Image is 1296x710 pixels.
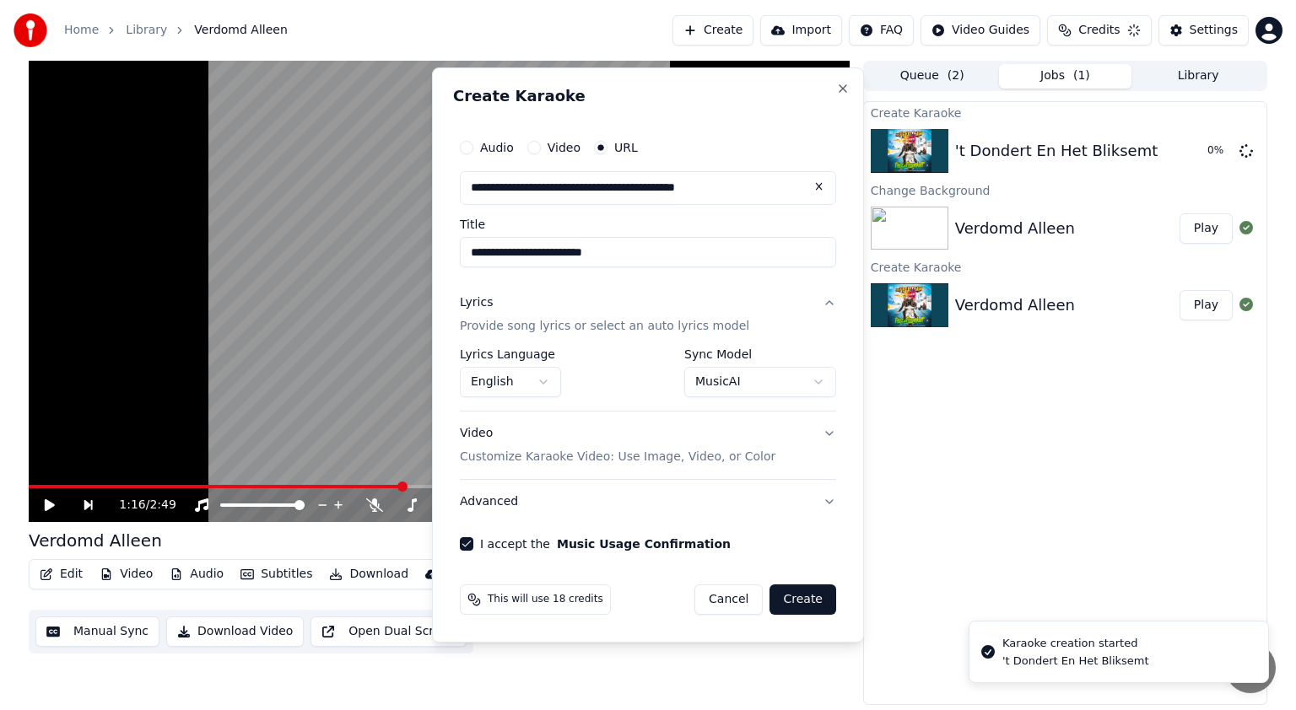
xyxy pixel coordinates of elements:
[684,348,836,360] label: Sync Model
[557,538,731,550] button: I accept the
[460,449,775,465] p: Customize Karaoke Video: Use Image, Video, or Color
[460,425,775,465] div: Video
[769,584,836,615] button: Create
[460,411,836,479] button: VideoCustomize Karaoke Video: Use Image, Video, or Color
[460,218,836,230] label: Title
[614,142,638,153] label: URL
[460,348,561,360] label: Lyrics Language
[460,480,836,524] button: Advanced
[460,281,836,348] button: LyricsProvide song lyrics or select an auto lyrics model
[480,538,731,550] label: I accept the
[460,318,749,335] p: Provide song lyrics or select an auto lyrics model
[453,89,843,104] h2: Create Karaoke
[488,593,603,606] span: This will use 18 credits
[460,294,493,311] div: Lyrics
[480,142,514,153] label: Audio
[548,142,580,153] label: Video
[694,584,763,615] button: Cancel
[460,348,836,411] div: LyricsProvide song lyrics or select an auto lyrics model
